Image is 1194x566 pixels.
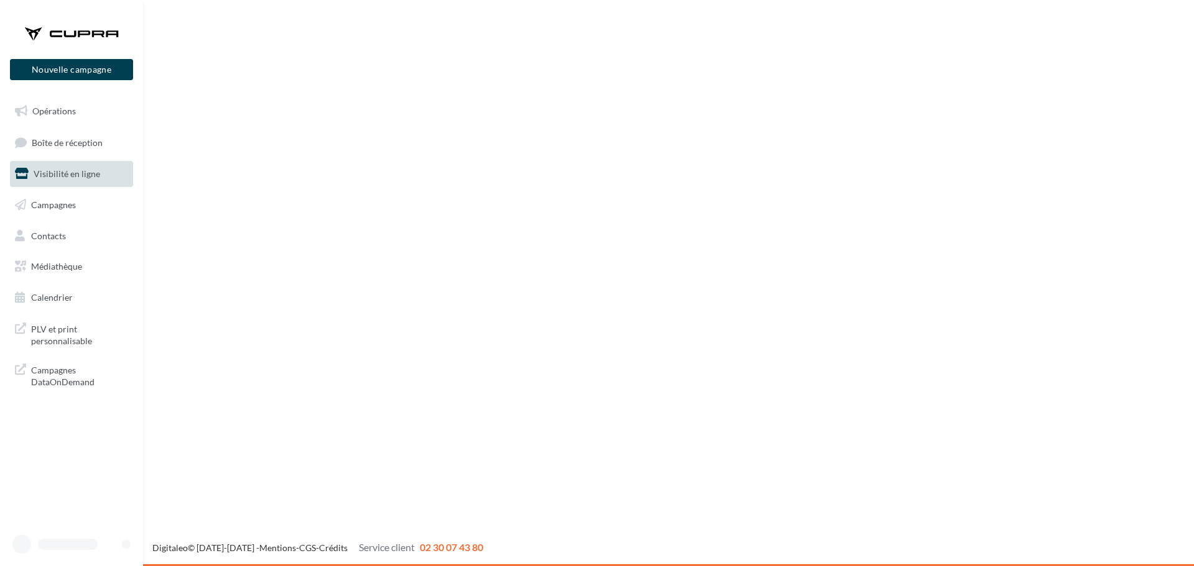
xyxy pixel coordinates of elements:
[7,129,136,156] a: Boîte de réception
[152,542,483,553] span: © [DATE]-[DATE] - - -
[7,161,136,187] a: Visibilité en ligne
[152,542,188,553] a: Digitaleo
[31,362,128,388] span: Campagnes DataOnDemand
[31,230,66,240] span: Contacts
[7,98,136,124] a: Opérations
[299,542,316,553] a: CGS
[31,321,128,347] span: PLV et print personnalisable
[259,542,296,553] a: Mentions
[7,285,136,311] a: Calendrier
[32,137,103,147] span: Boîte de réception
[31,199,76,210] span: Campagnes
[32,106,76,116] span: Opérations
[7,192,136,218] a: Campagnes
[31,292,73,303] span: Calendrier
[7,357,136,393] a: Campagnes DataOnDemand
[319,542,348,553] a: Crédits
[10,59,133,80] button: Nouvelle campagne
[7,223,136,249] a: Contacts
[7,253,136,280] a: Médiathèque
[420,541,483,553] span: 02 30 07 43 80
[34,168,100,179] span: Visibilité en ligne
[359,541,415,553] span: Service client
[7,316,136,352] a: PLV et print personnalisable
[31,261,82,272] span: Médiathèque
